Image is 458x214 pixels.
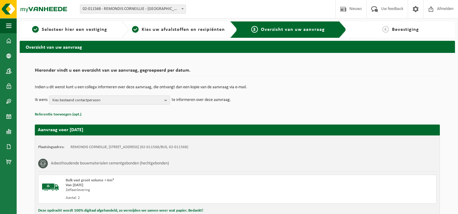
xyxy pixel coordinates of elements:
[71,145,188,150] td: REMONDIS CORNEILLIE, [STREET_ADDRESS] (02-011568/BUS, 02-011568)
[132,26,139,33] span: 2
[172,96,231,105] p: te informeren over deze aanvraag.
[392,27,419,32] span: Bevestiging
[261,27,325,32] span: Overzicht van uw aanvraag
[49,96,170,105] button: Kies bestaand contactpersoon
[80,5,186,13] span: 02-011568 - REMONDIS CORNEILLIE - BRUGGE
[66,196,262,200] div: Aantal: 2
[132,26,226,33] a: 2Kies uw afvalstoffen en recipiënten
[42,27,107,32] span: Selecteer hier een vestiging
[80,5,186,14] span: 02-011568 - REMONDIS CORNEILLIE - BRUGGE
[38,145,64,149] strong: Plaatsingsadres:
[35,96,48,105] p: Ik wens
[52,96,162,105] span: Kies bestaand contactpersoon
[35,111,81,118] button: Referentie toevoegen (opt.)
[66,188,262,193] div: Zelfaanlevering
[41,178,60,196] img: BL-SO-LV.png
[38,128,83,132] strong: Aanvraag voor [DATE]
[382,26,389,33] span: 4
[51,159,169,168] h3: Asbesthoudende bouwmaterialen cementgebonden (hechtgebonden)
[142,27,225,32] span: Kies uw afvalstoffen en recipiënten
[20,41,455,53] h2: Overzicht van uw aanvraag
[35,85,440,89] p: Indien u dit wenst kunt u een collega informeren over deze aanvraag, die ontvangt dan een kopie v...
[66,183,83,187] strong: Van [DATE]
[35,68,440,76] h2: Hieronder vindt u een overzicht van uw aanvraag, gegroepeerd per datum.
[251,26,258,33] span: 3
[23,26,117,33] a: 1Selecteer hier een vestiging
[66,178,114,182] span: Bulk vast groot volume > 6m³
[32,26,39,33] span: 1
